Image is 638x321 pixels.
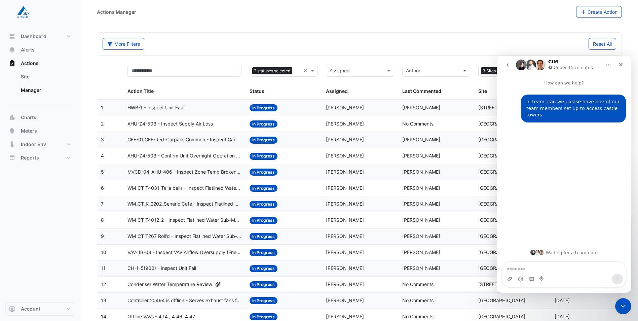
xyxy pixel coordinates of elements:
button: Account [5,302,75,316]
button: Create Action [576,6,622,18]
span: CH-1-5(900) - Inspect Unit Fail [127,264,196,272]
span: Last Commented [402,88,441,94]
span: In Progress [250,137,277,144]
span: AHU-Z4-503 - Confirm Unit Overnight Operation (Energy Waste) [127,152,241,160]
span: CEF-01,CEF-Red-Carpark-Common - Inspect Carpark CO [GEOGRAPHIC_DATA] [127,136,241,144]
span: In Progress [250,313,277,320]
button: Actions [5,57,75,70]
span: Offline VAVs - 4.14 , 4.46, 4.47 [127,313,195,321]
span: Reports [21,154,39,161]
span: No Comments [402,297,434,303]
span: In Progress [250,153,277,160]
span: MVCD-04-AHU-406 - Inspect Zone Temp Broken Sensor [127,168,241,176]
button: Indoor Env [5,138,75,151]
span: Status [250,88,264,94]
span: Charts [21,114,36,121]
span: Indoor Env [21,141,46,148]
app-icon: Reports [9,154,15,161]
span: [PERSON_NAME] [326,249,364,255]
span: 9 [101,233,104,239]
span: [GEOGRAPHIC_DATA] [478,314,525,319]
span: AHU-Z4-503 - Inspect Supply Air Loss [127,120,213,128]
span: In Progress [250,185,277,192]
span: WM_CT_K_2202_Senario Cafe - Inspect Flatlined Water Sub-Meter [127,200,241,208]
span: [PERSON_NAME] [402,233,440,239]
span: [PERSON_NAME] [326,297,364,303]
span: 8 [101,217,104,223]
span: Account [21,306,40,312]
span: 2 [101,121,104,127]
div: Actions Manager [97,8,136,15]
span: [GEOGRAPHIC_DATA] [478,217,525,223]
span: In Progress [250,233,277,240]
span: 11 [101,265,106,271]
span: [PERSON_NAME] [326,201,364,207]
span: Clear [303,67,309,75]
a: Manager [15,83,75,97]
span: 13 [101,297,106,303]
span: In Progress [250,201,277,208]
span: In Progress [250,104,277,111]
span: [PERSON_NAME] [402,249,440,255]
span: [PERSON_NAME] [402,265,440,271]
span: Condenser Water Temperature Review [127,281,212,288]
app-icon: Charts [9,114,15,121]
button: Charts [5,111,75,124]
span: [GEOGRAPHIC_DATA] [478,201,525,207]
span: 6 [101,185,104,191]
span: [GEOGRAPHIC_DATA] [478,233,525,239]
span: VAV-JB-08 - Inspect VAV Airflow Oversupply (Energy Waste) [127,249,241,256]
span: Action Title [127,88,154,94]
span: [GEOGRAPHIC_DATA] [478,265,525,271]
button: Meters [5,124,75,138]
span: In Progress [250,265,277,272]
span: 1 [101,105,103,110]
span: Actions [21,60,39,67]
span: [PERSON_NAME] [402,217,440,223]
app-icon: Actions [9,60,15,67]
span: [PERSON_NAME] [402,201,440,207]
span: [PERSON_NAME] [402,105,440,110]
span: [PERSON_NAME] [402,169,440,175]
span: Assigned [326,88,348,94]
span: HWB-1 - Inspect Unit Fault [127,104,186,112]
span: [STREET_ADDRESS][PERSON_NAME] [478,105,560,110]
iframe: Intercom live chat [615,298,631,314]
span: 5 [101,169,104,175]
span: [STREET_ADDRESS][PERSON_NAME] [478,281,560,287]
span: 2025-04-08T12:51:18.583 [555,297,570,303]
span: [PERSON_NAME] [326,137,364,142]
span: [GEOGRAPHIC_DATA] [478,249,525,255]
span: [PERSON_NAME] [326,314,364,319]
span: WM_CT_T4031_Tella balls - Inspect Flatlined Water Sub-Meter [127,184,241,192]
span: Meters [21,128,37,134]
span: No Comments [402,314,434,319]
span: [PERSON_NAME] [326,121,364,127]
span: [PERSON_NAME] [402,137,440,142]
span: 3 Sites selected [481,67,515,75]
app-icon: Dashboard [9,33,15,40]
span: No Comments [402,121,434,127]
button: More Filters [103,38,144,50]
span: [PERSON_NAME] [326,281,364,287]
span: [PERSON_NAME] [326,153,364,158]
span: [PERSON_NAME] [326,233,364,239]
iframe: Intercom live chat [497,56,631,293]
span: [PERSON_NAME] [326,265,364,271]
span: 3 [101,137,104,142]
span: [PERSON_NAME] [326,105,364,110]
